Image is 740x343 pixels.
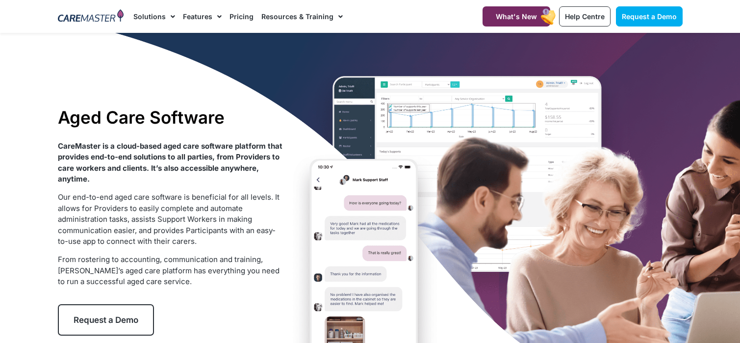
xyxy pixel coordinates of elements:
[496,12,537,21] span: What's New
[616,6,683,26] a: Request a Demo
[58,107,283,128] h1: Aged Care Software
[58,141,282,184] strong: CareMaster is a cloud-based aged care software platform that provides end-to-end solutions to all...
[483,6,550,26] a: What's New
[58,9,124,24] img: CareMaster Logo
[58,304,154,336] a: Request a Demo
[58,192,280,246] span: Our end-to-end aged care software is beneficial for all levels. It allows for Providers to easily...
[565,12,605,21] span: Help Centre
[622,12,677,21] span: Request a Demo
[559,6,611,26] a: Help Centre
[58,255,280,286] span: From rostering to accounting, communication and training, [PERSON_NAME]’s aged care platform has ...
[74,315,138,325] span: Request a Demo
